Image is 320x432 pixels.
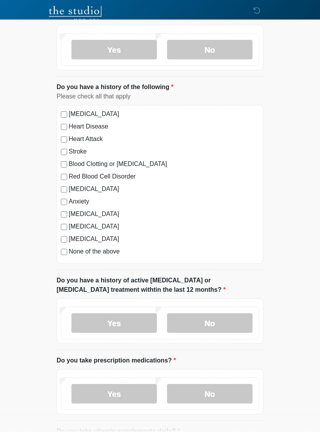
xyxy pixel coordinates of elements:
[71,40,157,59] label: Yes
[61,124,67,130] input: Heart Disease
[71,384,157,403] label: Yes
[69,134,259,144] label: Heart Attack
[61,136,67,143] input: Heart Attack
[49,6,101,21] img: The Studio Med Spa Logo
[69,147,259,156] label: Stroke
[69,184,259,194] label: [MEDICAL_DATA]
[69,172,259,181] label: Red Blood Cell Disorder
[61,249,67,255] input: None of the above
[69,197,259,206] label: Anxiety
[69,122,259,131] label: Heart Disease
[61,149,67,155] input: Stroke
[61,186,67,193] input: [MEDICAL_DATA]
[69,222,259,231] label: [MEDICAL_DATA]
[167,384,252,403] label: No
[61,111,67,118] input: [MEDICAL_DATA]
[61,174,67,180] input: Red Blood Cell Disorder
[61,211,67,218] input: [MEDICAL_DATA]
[61,224,67,230] input: [MEDICAL_DATA]
[69,159,259,169] label: Blood Clotting or [MEDICAL_DATA]
[69,109,259,119] label: [MEDICAL_DATA]
[167,313,252,333] label: No
[61,199,67,205] input: Anxiety
[69,247,259,256] label: None of the above
[61,236,67,243] input: [MEDICAL_DATA]
[71,313,157,333] label: Yes
[69,209,259,219] label: [MEDICAL_DATA]
[167,40,252,59] label: No
[57,82,174,92] label: Do you have a history of the following
[57,356,176,365] label: Do you take prescription medications?
[69,234,259,244] label: [MEDICAL_DATA]
[57,92,263,101] div: Please check all that apply
[61,161,67,168] input: Blood Clotting or [MEDICAL_DATA]
[57,276,263,295] label: Do you have a history of active [MEDICAL_DATA] or [MEDICAL_DATA] treatment withtin the last 12 mo...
